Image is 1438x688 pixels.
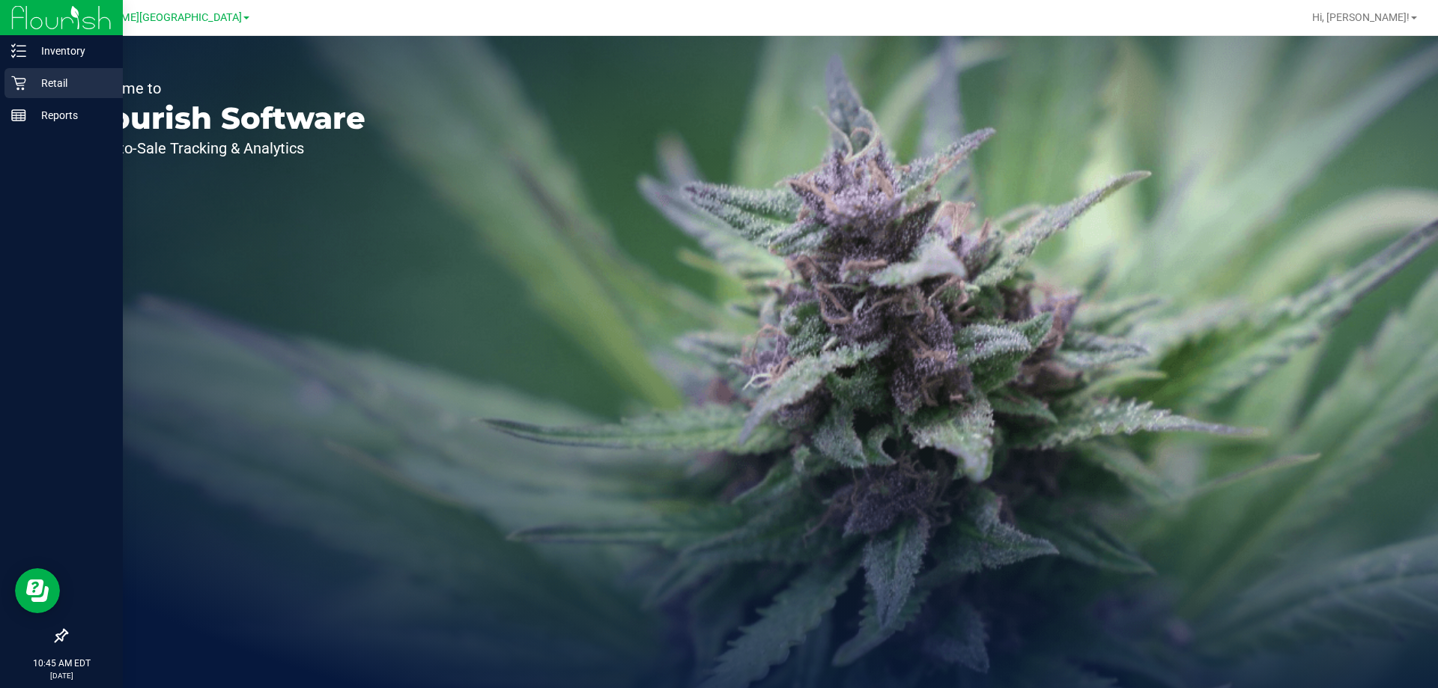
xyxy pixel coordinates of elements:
[81,81,365,96] p: Welcome to
[57,11,242,24] span: [PERSON_NAME][GEOGRAPHIC_DATA]
[26,42,116,60] p: Inventory
[26,74,116,92] p: Retail
[7,657,116,670] p: 10:45 AM EDT
[81,141,365,156] p: Seed-to-Sale Tracking & Analytics
[81,103,365,133] p: Flourish Software
[11,43,26,58] inline-svg: Inventory
[26,106,116,124] p: Reports
[7,670,116,681] p: [DATE]
[11,108,26,123] inline-svg: Reports
[1312,11,1410,23] span: Hi, [PERSON_NAME]!
[11,76,26,91] inline-svg: Retail
[15,568,60,613] iframe: Resource center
